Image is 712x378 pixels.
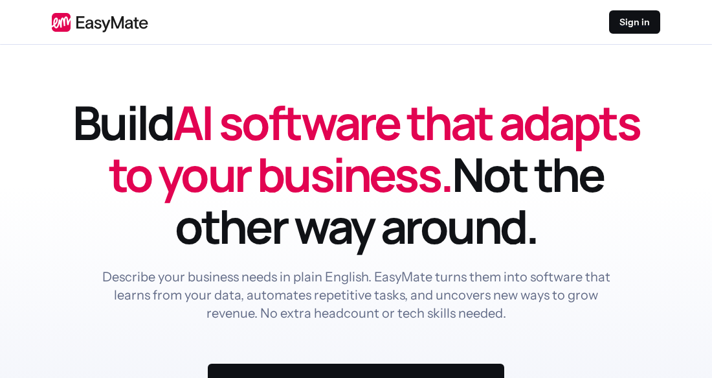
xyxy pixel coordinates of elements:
[100,268,612,322] p: Describe your business needs in plain English. EasyMate turns them into software that learns from...
[52,12,148,32] img: EasyMate logo
[109,90,640,206] span: AI software that adapts to your business.
[58,97,654,252] h1: Build Not the other way around.
[609,10,660,34] a: Sign in
[619,16,650,29] p: Sign in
